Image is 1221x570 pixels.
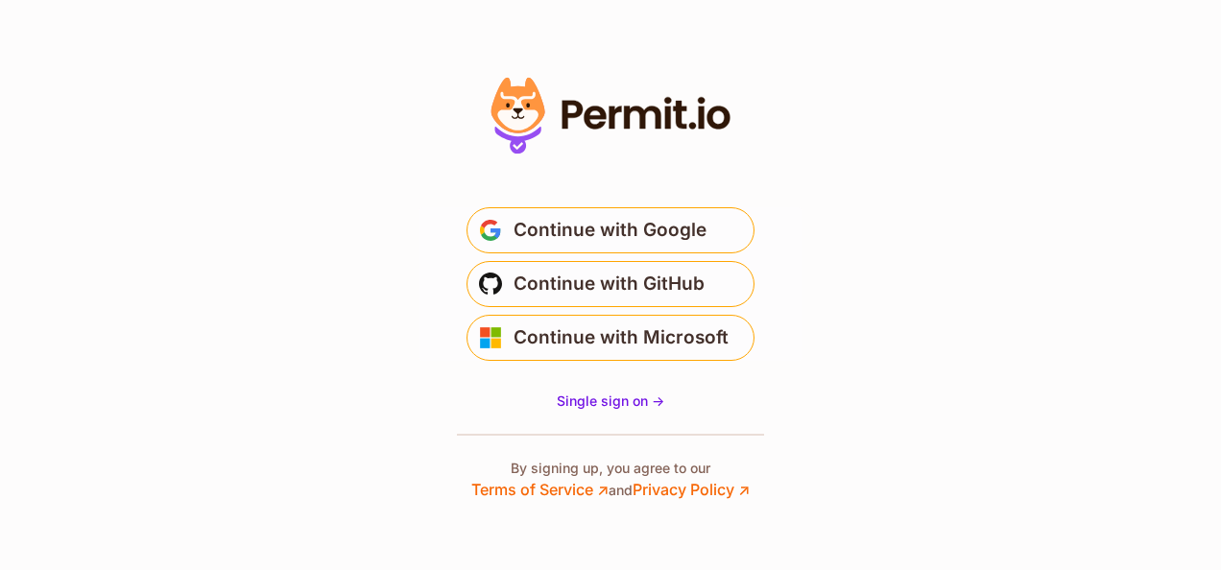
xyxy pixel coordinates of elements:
[514,215,706,246] span: Continue with Google
[467,207,754,253] button: Continue with Google
[514,269,705,299] span: Continue with GitHub
[557,392,664,411] a: Single sign on ->
[557,392,664,409] span: Single sign on ->
[633,480,750,499] a: Privacy Policy ↗
[467,261,754,307] button: Continue with GitHub
[514,322,729,353] span: Continue with Microsoft
[471,459,750,501] p: By signing up, you agree to our and
[471,480,609,499] a: Terms of Service ↗
[467,315,754,361] button: Continue with Microsoft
